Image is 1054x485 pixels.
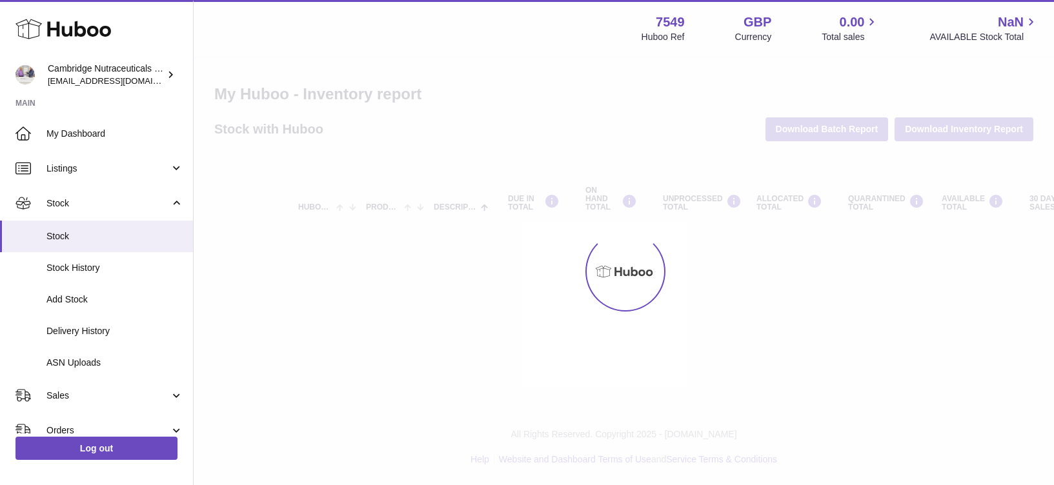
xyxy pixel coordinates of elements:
a: 0.00 Total sales [822,14,879,43]
span: Stock History [46,262,183,274]
a: NaN AVAILABLE Stock Total [929,14,1039,43]
div: Currency [735,31,772,43]
span: [EMAIL_ADDRESS][DOMAIN_NAME] [48,75,190,86]
div: Huboo Ref [642,31,685,43]
span: AVAILABLE Stock Total [929,31,1039,43]
a: Log out [15,437,177,460]
strong: GBP [744,14,771,31]
span: Stock [46,197,170,210]
span: 0.00 [840,14,865,31]
span: Delivery History [46,325,183,337]
span: Add Stock [46,293,183,306]
div: Cambridge Nutraceuticals Ltd [48,63,164,87]
img: qvc@camnutra.com [15,65,35,84]
span: Listings [46,163,170,175]
span: My Dashboard [46,128,183,140]
span: Orders [46,424,170,437]
span: NaN [998,14,1024,31]
span: Sales [46,390,170,402]
span: Total sales [822,31,879,43]
span: ASN Uploads [46,357,183,369]
span: Stock [46,230,183,243]
strong: 7549 [656,14,685,31]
